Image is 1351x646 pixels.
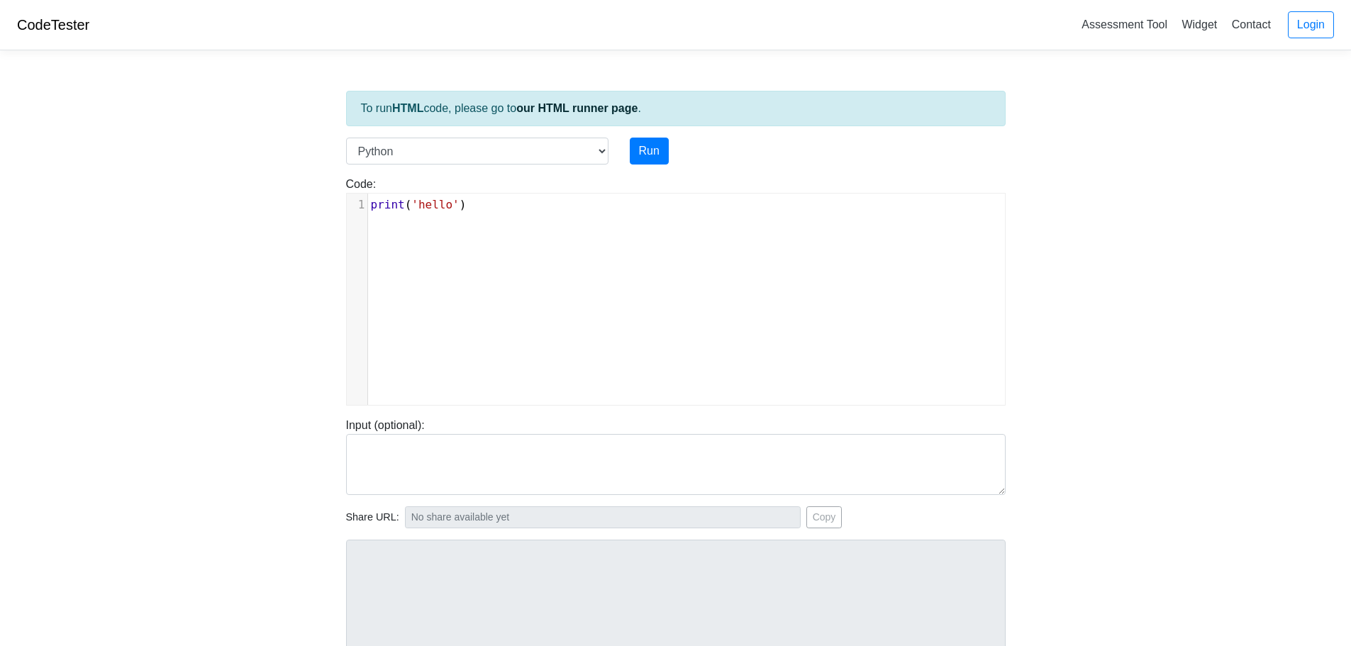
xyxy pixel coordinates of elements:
button: Copy [806,506,843,528]
span: ( ) [371,198,467,211]
input: No share available yet [405,506,801,528]
div: Input (optional): [335,417,1016,495]
span: 'hello' [411,198,459,211]
div: Code: [335,176,1016,406]
div: To run code, please go to . [346,91,1006,126]
a: Widget [1176,13,1223,36]
div: 1 [347,196,367,213]
span: print [371,198,405,211]
a: CodeTester [17,17,89,33]
a: Login [1288,11,1334,38]
a: our HTML runner page [516,102,638,114]
a: Contact [1226,13,1277,36]
a: Assessment Tool [1076,13,1173,36]
button: Run [630,138,669,165]
span: Share URL: [346,510,399,525]
strong: HTML [392,102,423,114]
